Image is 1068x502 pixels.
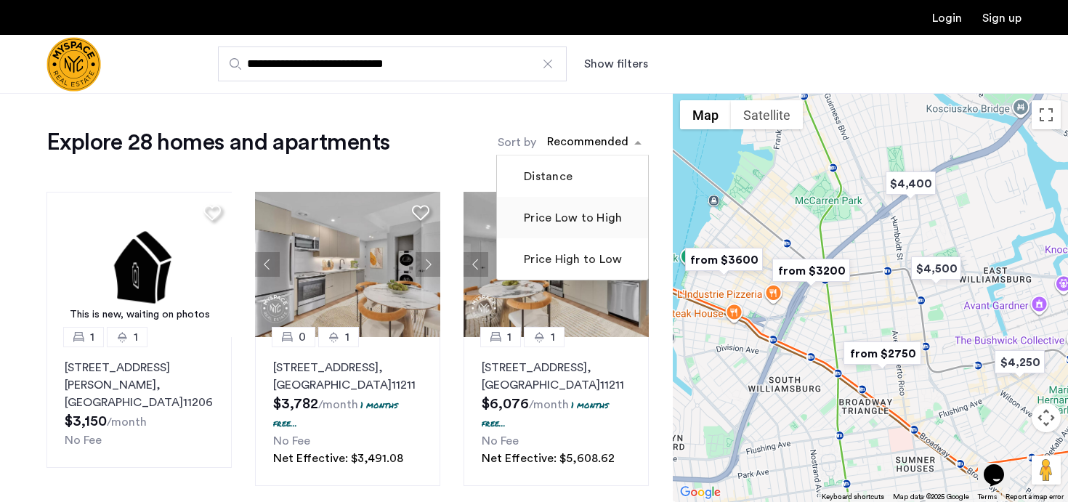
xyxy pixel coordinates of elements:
p: [STREET_ADDRESS] 11211 [482,359,631,394]
sub: /month [529,399,569,410]
span: 1 [345,328,349,346]
a: 01[STREET_ADDRESS], [GEOGRAPHIC_DATA]112111 months free...No FeeNet Effective: $3,491.08 [255,337,440,486]
span: $3,150 [65,414,107,429]
span: 0 [299,328,306,346]
div: This is new, waiting on photos [54,307,225,323]
img: Google [676,483,724,502]
span: No Fee [273,435,310,447]
a: Cazamio Logo [46,37,101,92]
img: 1995_638575268748822459.jpeg [255,192,441,337]
h1: Explore 28 homes and apartments [46,128,389,157]
div: from $3600 [679,243,769,276]
button: Show or hide filters [584,55,648,73]
button: Show street map [680,100,731,129]
input: Apartment Search [218,46,567,81]
a: Open this area in Google Maps (opens a new window) [676,483,724,502]
span: No Fee [65,434,102,446]
a: Login [932,12,962,24]
a: 11[STREET_ADDRESS], [GEOGRAPHIC_DATA]112111 months free...No FeeNet Effective: $5,608.62 [464,337,649,486]
a: Report a map error [1006,492,1064,502]
div: $4,500 [905,252,967,285]
div: from $2750 [838,337,927,370]
label: Distance [521,168,573,185]
img: 1995_638575268748774069.jpeg [464,192,650,337]
span: No Fee [482,435,519,447]
span: $3,782 [273,397,318,411]
iframe: chat widget [978,444,1024,487]
span: 1 [551,328,555,346]
button: Show satellite imagery [731,100,803,129]
div: Recommended [545,133,628,154]
ng-select: sort-apartment [540,129,649,155]
ng-dropdown-panel: Options list [496,155,649,280]
span: Net Effective: $5,608.62 [482,453,615,464]
button: Keyboard shortcuts [822,492,884,502]
button: Previous apartment [464,252,488,277]
span: $6,076 [482,397,529,411]
sub: /month [318,399,358,410]
button: Map camera controls [1032,403,1061,432]
img: 2.gif [46,192,232,337]
a: 11[STREET_ADDRESS][PERSON_NAME], [GEOGRAPHIC_DATA]11206No Fee [46,337,232,468]
span: 1 [507,328,511,346]
button: Next apartment [416,252,440,277]
div: from $3200 [766,254,856,287]
p: [STREET_ADDRESS] 11211 [273,359,422,394]
sub: /month [107,416,147,428]
button: Drag Pegman onto the map to open Street View [1032,456,1061,485]
p: [STREET_ADDRESS][PERSON_NAME] 11206 [65,359,214,411]
span: 1 [90,328,94,346]
span: Map data ©2025 Google [893,493,969,501]
span: Net Effective: $3,491.08 [273,453,403,464]
a: Registration [982,12,1022,24]
img: logo [46,37,101,92]
div: $4,400 [880,167,942,200]
label: Price Low to High [521,209,622,227]
button: Toggle fullscreen view [1032,100,1061,129]
label: Sort by [498,134,536,151]
label: Price High to Low [521,251,622,268]
button: Previous apartment [255,252,280,277]
div: $4,250 [989,346,1051,378]
span: 1 [134,328,138,346]
a: This is new, waiting on photos [46,192,232,337]
a: Terms (opens in new tab) [978,492,997,502]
